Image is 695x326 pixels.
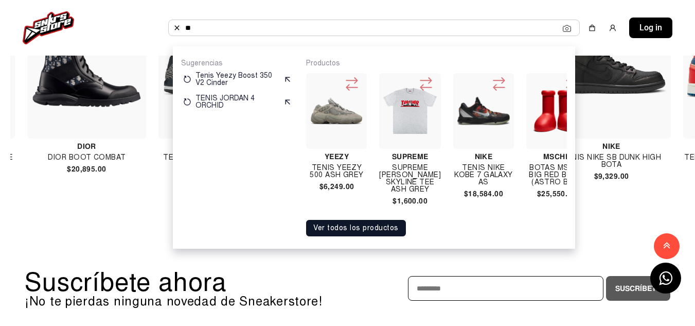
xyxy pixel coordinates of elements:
img: Tenis Nike Kobe 7 Galaxy As [457,97,510,125]
h4: $1,600.00 [379,197,440,204]
img: Botas Mschf Big Red Boot (astro Boy) [530,85,583,138]
img: shopping [588,24,596,32]
h4: Tenis Jordan 3 Cool Grey [158,154,277,161]
h4: Dior [27,143,146,150]
p: ¡No te pierdas ninguna novedad de Sneakerstore! [25,295,348,307]
img: Dior Boot Combat [31,20,142,108]
img: restart.svg [183,75,191,83]
h4: $18,584.00 [453,190,514,197]
button: Suscríbete [606,276,670,301]
h4: Nike [552,143,671,150]
img: restart.svg [183,98,191,106]
h4: $25,550.00 [526,190,587,197]
h4: $6,249.00 [306,183,367,190]
img: Tenis Nike Sb Dunk High Bota [556,33,667,95]
img: suggest.svg [283,98,292,106]
p: TENIS JORDAN 4 ORCHID [195,95,279,109]
h4: Yeezy [306,153,367,160]
img: Tenis Yeezy 500 Ash Grey [310,97,363,125]
button: Ver todos los productos [306,220,406,236]
h4: Tenis Nike Kobe 7 Galaxy As [453,164,514,186]
p: Productos [306,59,567,68]
h4: Dior Boot Combat [27,154,146,161]
h4: $6,181.00 [158,165,277,173]
h4: Supreme [PERSON_NAME] Skyline Tee Ash Grey [379,164,440,193]
h4: $20,895.00 [27,165,146,173]
img: Buscar [173,24,181,32]
h4: Supreme [379,153,440,160]
h4: Botas Mschf Big Red Boot (astro Boy) [526,164,587,186]
img: user [609,24,617,32]
p: Suscríbete ahora [25,269,348,295]
h4: Jordan [158,143,277,150]
span: Log in [639,22,662,34]
img: logo [23,11,74,44]
p: Sugerencias [181,59,294,68]
img: Supreme Thrasher Skyline Tee Ash Grey [383,84,436,138]
h4: Nike [453,153,514,160]
h4: MSCHF [526,153,587,160]
img: Cámara [563,24,571,32]
h4: $9,329.00 [552,173,671,180]
p: Tenis Yeezy Boost 350 V2 Cinder [195,72,279,87]
h4: Tenis Yeezy 500 Ash Grey [306,164,367,179]
h4: Tenis Nike Sb Dunk High Bota [552,154,671,168]
img: Tenis Jordan 3 Cool Grey [163,9,273,119]
img: suggest.svg [283,75,292,83]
